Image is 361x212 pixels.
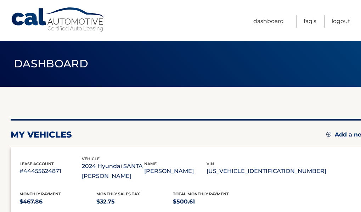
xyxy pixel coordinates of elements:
h2: my vehicles [11,129,72,140]
p: #44455624871 [19,166,82,176]
p: $500.61 [173,197,250,207]
p: [US_VEHICLE_IDENTIFICATION_NUMBER] [207,166,326,176]
p: 2024 Hyundai SANTA [PERSON_NAME] [82,161,144,181]
span: vin [207,161,214,166]
span: Monthly sales Tax [96,191,140,196]
a: Dashboard [253,15,284,28]
a: Logout [332,15,350,28]
span: lease account [19,161,54,166]
p: [PERSON_NAME] [144,166,207,176]
span: Dashboard [14,57,88,70]
span: Total Monthly Payment [173,191,229,196]
span: name [144,161,157,166]
span: Monthly Payment [19,191,61,196]
img: add.svg [326,132,331,137]
span: vehicle [82,156,100,161]
a: FAQ's [304,15,316,28]
p: $32.75 [96,197,173,207]
a: Cal Automotive [11,7,106,32]
p: $467.86 [19,197,96,207]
